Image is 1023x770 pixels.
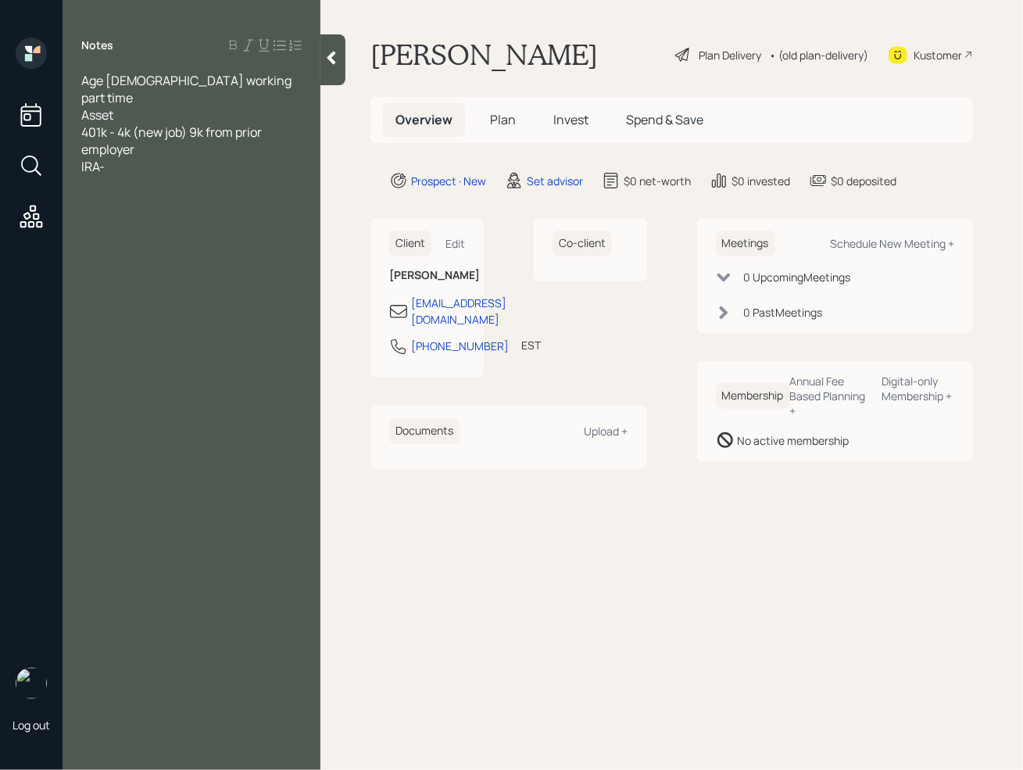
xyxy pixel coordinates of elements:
[553,231,612,256] h6: Co-client
[370,38,598,72] h1: [PERSON_NAME]
[699,47,761,63] div: Plan Delivery
[831,173,896,189] div: $0 deposited
[769,47,868,63] div: • (old plan-delivery)
[626,111,703,128] span: Spend & Save
[830,236,954,251] div: Schedule New Meeting +
[731,173,790,189] div: $0 invested
[81,38,113,53] label: Notes
[81,106,113,124] span: Asset
[411,173,486,189] div: Prospect · New
[395,111,452,128] span: Overview
[716,383,790,409] h6: Membership
[13,718,50,732] div: Log out
[445,236,465,251] div: Edit
[738,432,850,449] div: No active membership
[527,173,583,189] div: Set advisor
[389,418,460,444] h6: Documents
[716,231,775,256] h6: Meetings
[81,124,264,158] span: 401k - 4k (new job) 9k from prior employer
[16,668,47,699] img: retirable_logo.png
[624,173,691,189] div: $0 net-worth
[744,269,851,285] div: 0 Upcoming Meeting s
[585,424,628,439] div: Upload +
[553,111,588,128] span: Invest
[411,295,506,328] div: [EMAIL_ADDRESS][DOMAIN_NAME]
[81,158,105,175] span: IRA-
[882,374,954,403] div: Digital-only Membership +
[389,269,465,282] h6: [PERSON_NAME]
[914,47,962,63] div: Kustomer
[81,72,294,106] span: Age [DEMOGRAPHIC_DATA] working part time
[389,231,431,256] h6: Client
[744,304,823,321] div: 0 Past Meeting s
[411,338,509,354] div: [PHONE_NUMBER]
[490,111,516,128] span: Plan
[790,374,870,418] div: Annual Fee Based Planning +
[521,337,541,353] div: EST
